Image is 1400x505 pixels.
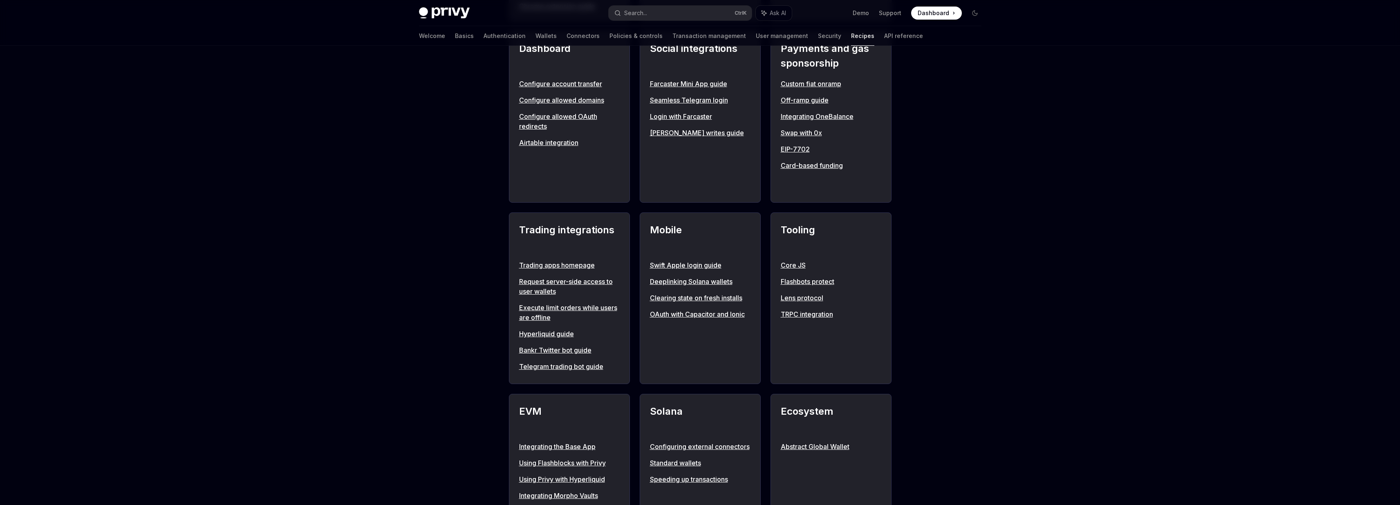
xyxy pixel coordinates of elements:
a: Configuring external connectors [650,442,750,451]
a: Off-ramp guide [781,95,881,105]
a: Integrating OneBalance [781,112,881,121]
a: Swift Apple login guide [650,260,750,270]
h2: Ecosystem [781,404,881,433]
a: Support [879,9,901,17]
h2: Solana [650,404,750,433]
a: User management [756,26,808,46]
button: Ask AI [756,6,792,20]
a: Trading apps homepage [519,260,620,270]
a: TRPC integration [781,309,881,319]
a: Integrating the Base App [519,442,620,451]
a: Integrating Morpho Vaults [519,491,620,501]
a: Using Flashblocks with Privy [519,458,620,468]
a: Wallets [535,26,557,46]
a: Clearing state on fresh installs [650,293,750,303]
h2: Mobile [650,223,750,252]
a: Abstract Global Wallet [781,442,881,451]
a: Dashboard [911,7,962,20]
a: API reference [884,26,923,46]
a: Basics [455,26,474,46]
a: Transaction management [672,26,746,46]
a: Flashbots protect [781,277,881,286]
span: Dashboard [918,9,949,17]
h2: Trading integrations [519,223,620,252]
a: Lens protocol [781,293,881,303]
h2: EVM [519,404,620,433]
a: OAuth with Capacitor and Ionic [650,309,750,319]
a: Custom fiat onramp [781,79,881,89]
a: [PERSON_NAME] writes guide [650,128,750,138]
a: Farcaster Mini App guide [650,79,750,89]
button: Toggle dark mode [968,7,981,20]
span: Ctrl K [735,10,747,16]
button: Search...CtrlK [609,6,752,20]
a: Bankr Twitter bot guide [519,345,620,355]
a: Execute limit orders while users are offline [519,303,620,322]
img: dark logo [419,7,470,19]
a: Hyperliquid guide [519,329,620,339]
a: Standard wallets [650,458,750,468]
a: Demo [853,9,869,17]
a: Policies & controls [609,26,663,46]
a: Speeding up transactions [650,474,750,484]
h2: Tooling [781,223,881,252]
a: Core JS [781,260,881,270]
a: Request server-side access to user wallets [519,277,620,296]
a: Welcome [419,26,445,46]
a: Using Privy with Hyperliquid [519,474,620,484]
a: Card-based funding [781,161,881,170]
h2: Social integrations [650,41,750,71]
a: Deeplinking Solana wallets [650,277,750,286]
h2: Dashboard [519,41,620,71]
a: Seamless Telegram login [650,95,750,105]
a: Connectors [567,26,600,46]
a: Authentication [484,26,526,46]
a: Configure account transfer [519,79,620,89]
a: Login with Farcaster [650,112,750,121]
a: Airtable integration [519,138,620,147]
h2: Payments and gas sponsorship [781,41,881,71]
span: Ask AI [770,9,786,17]
a: Telegram trading bot guide [519,362,620,371]
a: Swap with 0x [781,128,881,138]
a: EIP-7702 [781,144,881,154]
a: Configure allowed domains [519,95,620,105]
div: Search... [624,8,647,18]
a: Recipes [851,26,874,46]
a: Configure allowed OAuth redirects [519,112,620,131]
a: Security [818,26,841,46]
